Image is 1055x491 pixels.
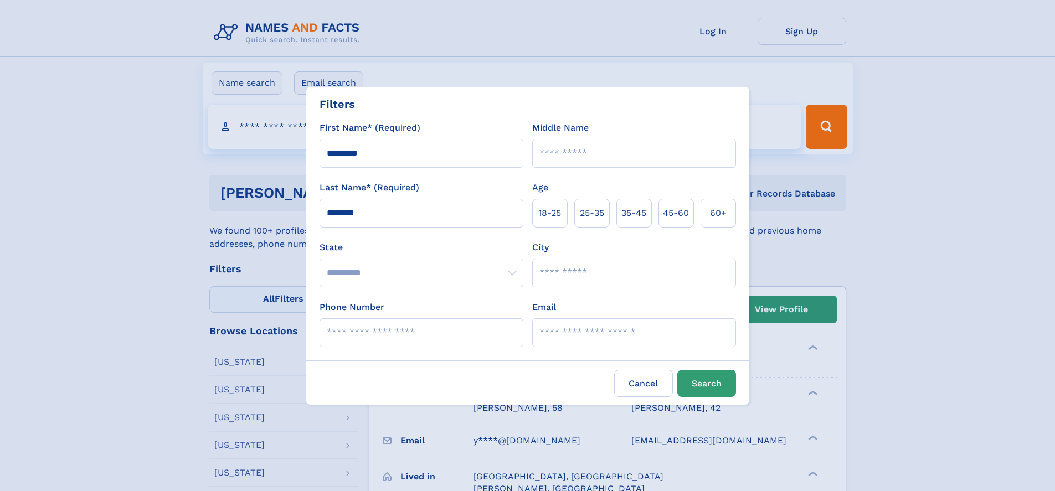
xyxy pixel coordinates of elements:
label: Middle Name [532,121,589,135]
label: Email [532,301,556,314]
button: Search [677,370,736,397]
span: 60+ [710,206,727,220]
label: Age [532,181,548,194]
label: Last Name* (Required) [320,181,419,194]
div: Filters [320,96,355,112]
label: Phone Number [320,301,384,314]
label: City [532,241,549,254]
span: 45‑60 [663,206,689,220]
span: 18‑25 [538,206,561,220]
span: 25‑35 [580,206,604,220]
label: State [320,241,523,254]
span: 35‑45 [621,206,646,220]
label: First Name* (Required) [320,121,420,135]
label: Cancel [614,370,673,397]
